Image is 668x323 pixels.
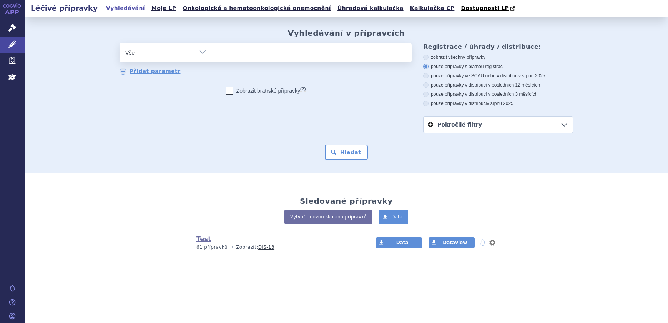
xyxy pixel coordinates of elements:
[335,3,406,13] a: Úhradová kalkulačka
[379,210,408,224] a: Data
[479,238,487,247] button: notifikace
[196,244,361,251] p: Zobrazit:
[459,3,519,14] a: Dostupnosti LP
[196,235,211,243] a: Test
[487,101,513,106] span: v srpnu 2025
[288,28,405,38] h2: Vyhledávání v přípravcích
[284,210,372,224] a: Vytvořit novou skupinu přípravků
[196,245,228,250] span: 61 přípravků
[423,73,573,79] label: pouze přípravky ve SCAU nebo v distribuci
[229,244,236,251] i: •
[149,3,178,13] a: Moje LP
[376,237,422,248] a: Data
[325,145,368,160] button: Hledat
[25,3,104,13] h2: Léčivé přípravky
[180,3,333,13] a: Onkologická a hematoonkologická onemocnění
[423,63,573,70] label: pouze přípravky s platnou registrací
[396,240,409,245] span: Data
[423,43,573,50] h3: Registrace / úhrady / distribuce:
[258,245,274,250] a: DIS-13
[423,91,573,97] label: pouze přípravky v distribuci v posledních 3 měsících
[391,214,402,220] span: Data
[423,100,573,107] label: pouze přípravky v distribuci
[423,82,573,88] label: pouze přípravky v distribuci v posledních 12 měsících
[120,68,181,75] a: Přidat parametr
[518,73,545,78] span: v srpnu 2025
[489,238,496,247] button: nastavení
[226,87,306,95] label: Zobrazit bratrské přípravky
[408,3,457,13] a: Kalkulačka CP
[424,117,573,133] a: Pokročilé filtry
[443,240,467,245] span: Dataview
[423,54,573,60] label: zobrazit všechny přípravky
[461,5,509,11] span: Dostupnosti LP
[300,87,306,92] abbr: (?)
[300,196,393,206] h2: Sledované přípravky
[429,237,475,248] a: Dataview
[104,3,147,13] a: Vyhledávání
